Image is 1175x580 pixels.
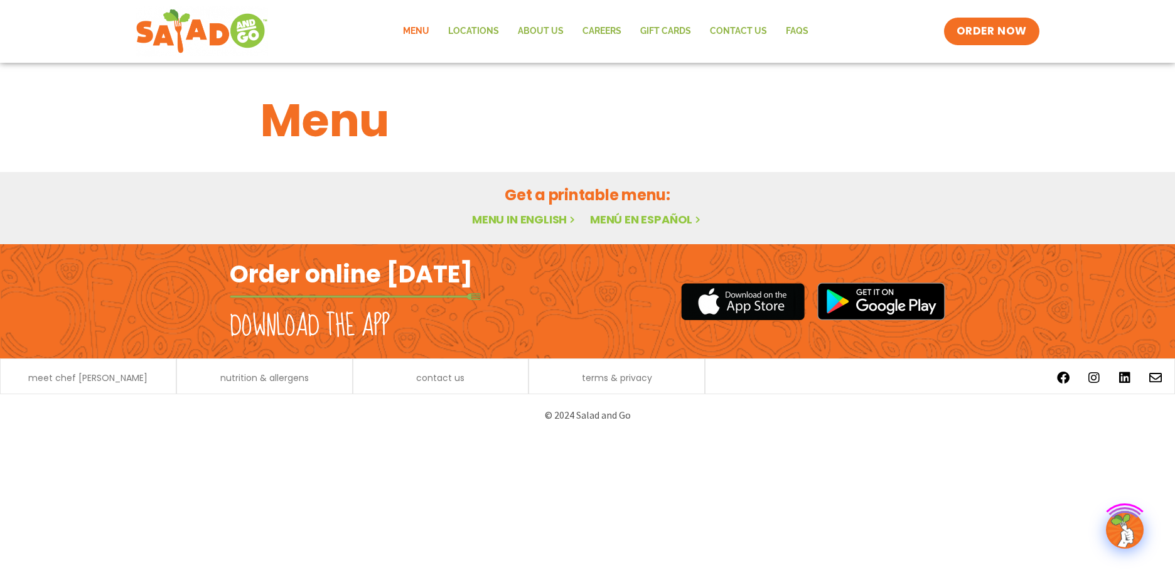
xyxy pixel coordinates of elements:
a: FAQs [776,17,818,46]
a: Contact Us [700,17,776,46]
h2: Order online [DATE] [230,259,473,289]
a: Menú en español [590,212,703,227]
a: GIFT CARDS [631,17,700,46]
a: meet chef [PERSON_NAME] [28,373,148,382]
a: Menu in English [472,212,577,227]
img: google_play [817,282,945,320]
a: Menu [394,17,439,46]
a: About Us [508,17,573,46]
img: new-SAG-logo-768×292 [136,6,268,56]
a: nutrition & allergens [220,373,309,382]
a: contact us [416,373,464,382]
h2: Get a printable menu: [260,184,915,206]
h1: Menu [260,87,915,154]
a: terms & privacy [582,373,652,382]
img: fork [230,293,481,300]
a: Locations [439,17,508,46]
p: © 2024 Salad and Go [236,407,939,424]
span: ORDER NOW [957,24,1027,39]
img: appstore [681,281,805,322]
h2: Download the app [230,309,390,344]
a: ORDER NOW [944,18,1039,45]
nav: Menu [394,17,818,46]
a: Careers [573,17,631,46]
